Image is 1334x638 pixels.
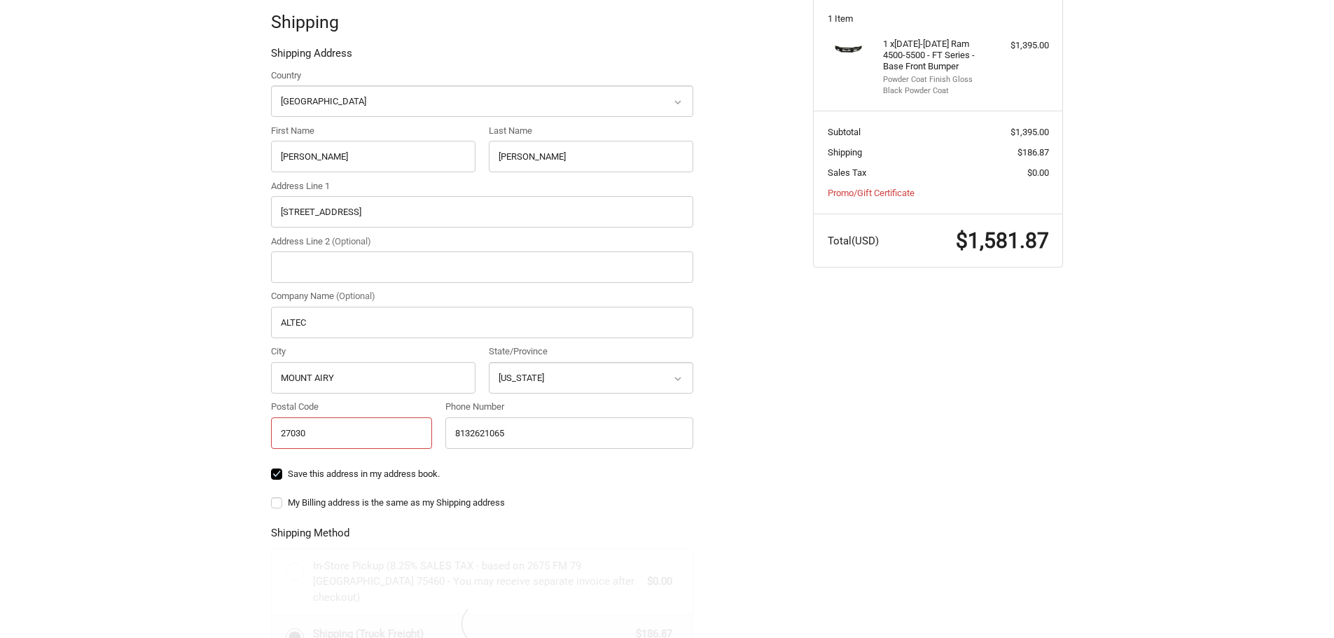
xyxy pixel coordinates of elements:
span: $186.87 [1017,147,1049,158]
small: (Optional) [336,291,375,301]
span: Sales Tax [828,167,866,178]
small: (Optional) [332,236,371,247]
h3: 1 Item [828,13,1049,25]
label: Phone Number [445,400,693,414]
label: Address Line 2 [271,235,693,249]
h4: 1 x [DATE]-[DATE] Ram 4500-5500 - FT Series - Base Front Bumper [883,39,990,73]
label: First Name [271,124,475,138]
span: $1,395.00 [1010,127,1049,137]
label: Postal Code [271,400,432,414]
li: Powder Coat Finish Gloss Black Powder Coat [883,74,990,97]
div: $1,395.00 [994,39,1049,53]
a: Promo/Gift Certificate [828,188,915,198]
span: Total (USD) [828,235,879,247]
span: Shipping [828,147,862,158]
span: $0.00 [1027,167,1049,178]
label: My Billing address is the same as my Shipping address [271,497,693,508]
label: Last Name [489,124,693,138]
label: State/Province [489,345,693,359]
label: Save this address in my address book. [271,469,693,480]
label: Address Line 1 [271,179,693,193]
label: Company Name [271,289,693,303]
label: Country [271,69,693,83]
legend: Shipping Method [271,525,349,548]
legend: Shipping Address [271,46,352,68]
label: City [271,345,475,359]
span: Subtotal [828,127,861,137]
h2: Shipping [271,11,353,33]
span: $1,581.87 [956,228,1049,253]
